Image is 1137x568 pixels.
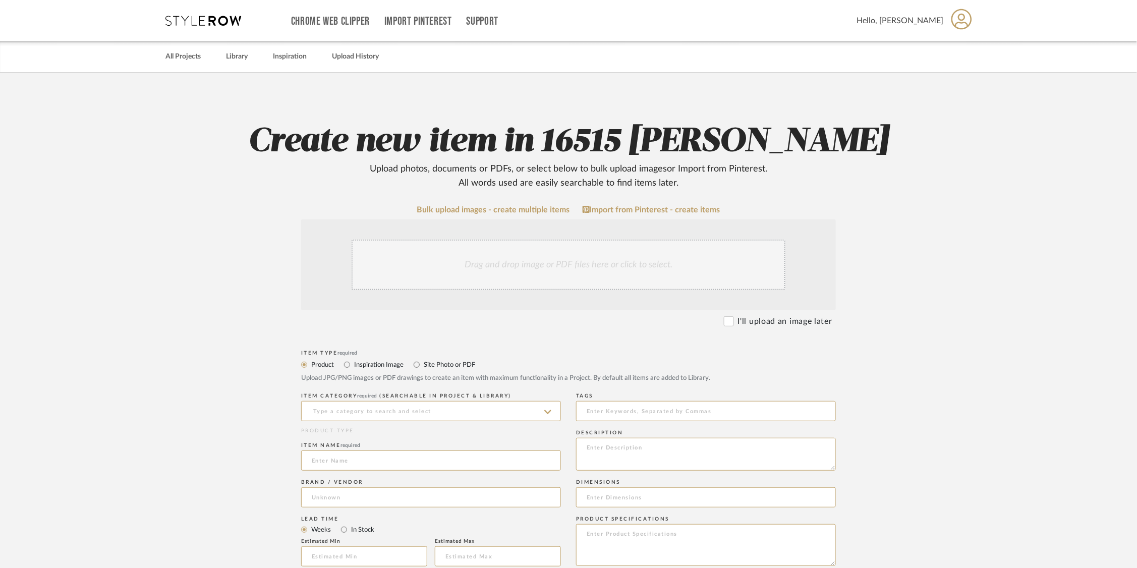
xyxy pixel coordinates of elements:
[576,393,836,399] div: Tags
[358,393,377,399] span: required
[301,450,561,471] input: Enter Name
[576,430,836,436] div: Description
[332,50,379,64] a: Upload History
[301,516,561,522] div: Lead Time
[738,315,832,327] label: I'll upload an image later
[226,50,248,64] a: Library
[301,546,427,566] input: Estimated Min
[301,350,836,356] div: Item Type
[380,393,512,399] span: (Searchable in Project & Library)
[301,479,561,485] div: Brand / Vendor
[338,351,358,356] span: required
[310,359,334,370] label: Product
[291,17,370,26] a: Chrome Web Clipper
[301,358,836,371] mat-radio-group: Select item type
[301,538,427,544] div: Estimated Min
[301,487,561,507] input: Unknown
[467,17,498,26] a: Support
[384,17,452,26] a: Import Pinterest
[301,401,561,421] input: Type a category to search and select
[576,516,836,522] div: Product Specifications
[576,487,836,507] input: Enter Dimensions
[301,442,561,448] div: Item name
[301,373,836,383] div: Upload JPG/PNG images or PDF drawings to create an item with maximum functionality in a Project. ...
[301,427,561,435] div: PRODUCT TYPE
[341,443,361,448] span: required
[576,479,836,485] div: Dimensions
[417,206,570,214] a: Bulk upload images - create multiple items
[350,524,374,535] label: In Stock
[273,50,307,64] a: Inspiration
[310,524,331,535] label: Weeks
[435,546,561,566] input: Estimated Max
[435,538,561,544] div: Estimated Max
[576,401,836,421] input: Enter Keywords, Separated by Commas
[247,122,890,190] h2: Create new item in 16515 [PERSON_NAME]
[583,205,720,214] a: Import from Pinterest - create items
[857,15,944,27] span: Hello, [PERSON_NAME]
[423,359,475,370] label: Site Photo or PDF
[362,162,775,190] div: Upload photos, documents or PDFs, or select below to bulk upload images or Import from Pinterest ...
[353,359,404,370] label: Inspiration Image
[301,393,561,399] div: ITEM CATEGORY
[301,523,561,536] mat-radio-group: Select item type
[165,50,201,64] a: All Projects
